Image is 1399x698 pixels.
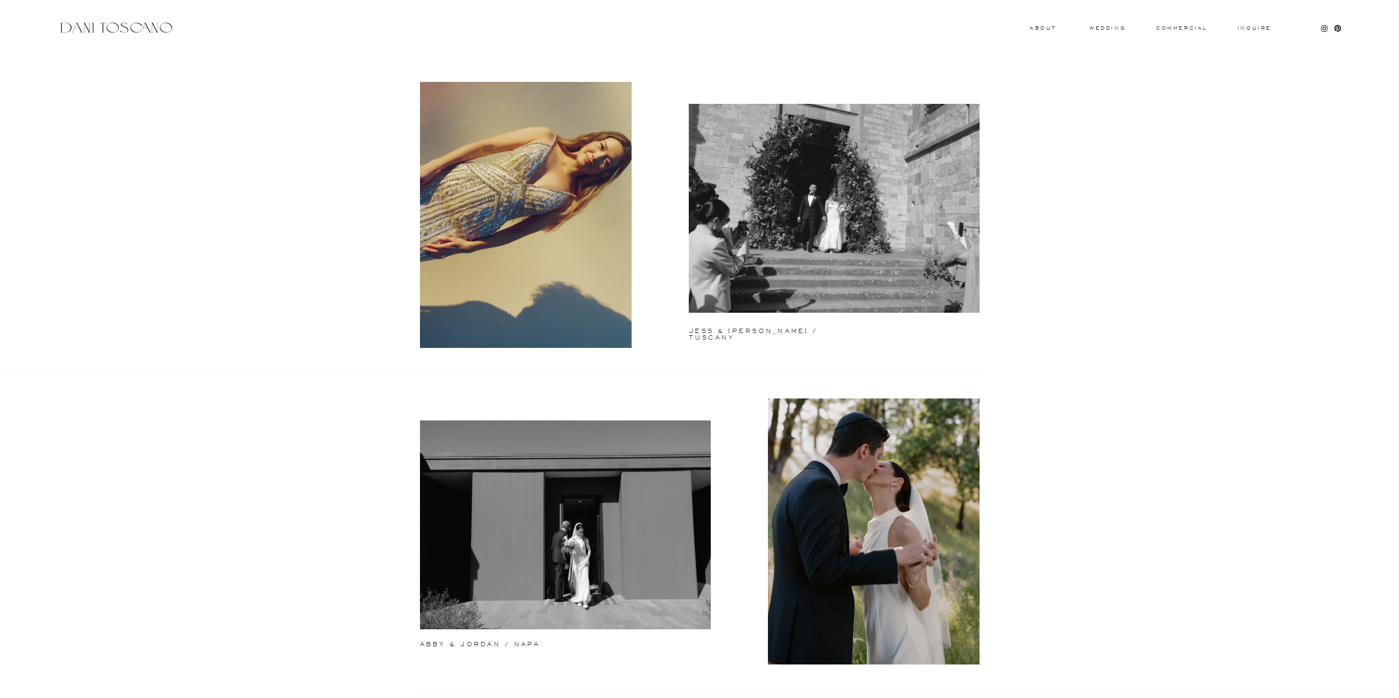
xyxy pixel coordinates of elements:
a: Inquire [1237,26,1272,31]
a: wedding [1090,26,1125,30]
a: commercial [1156,26,1207,30]
a: jess & [PERSON_NAME] / tuscany [689,328,860,333]
a: abby & jordan / napa [420,641,611,649]
a: About [1030,26,1054,30]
